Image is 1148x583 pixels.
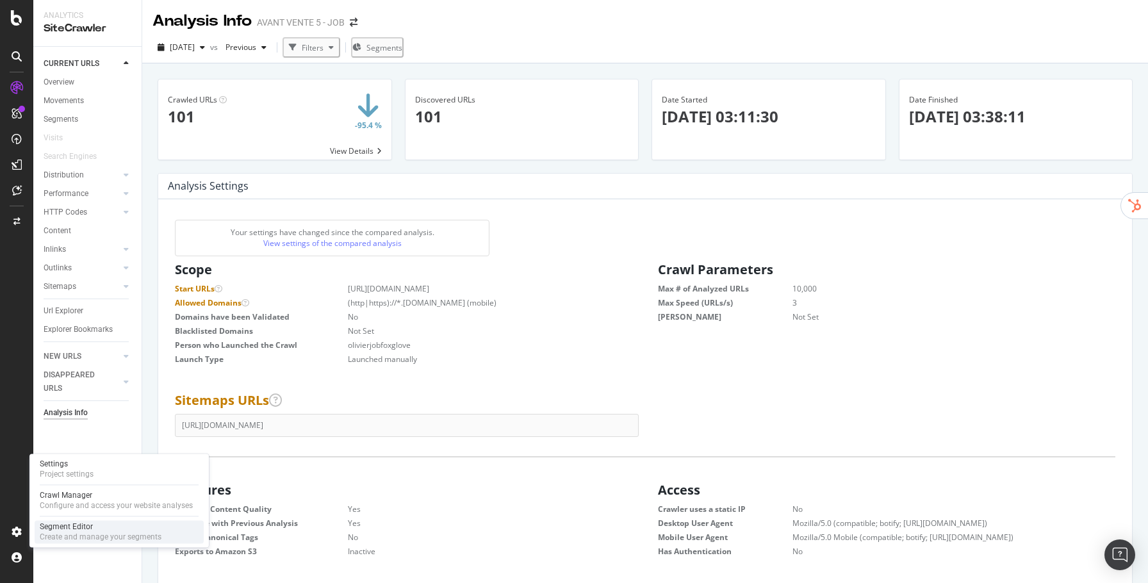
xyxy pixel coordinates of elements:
a: Outlinks [44,261,120,275]
button: Filters [283,37,340,58]
h4: Analysis Settings [168,177,249,195]
div: Movements [44,94,84,108]
dd: No [316,311,632,322]
div: Your settings have changed since the compared analysis. [175,220,489,256]
div: Create and manage your segments [40,532,161,542]
a: Segment EditorCreate and manage your segments [35,520,204,543]
button: Previous [220,37,272,58]
div: arrow-right-arrow-left [350,18,357,27]
dd: Launched manually [316,354,632,365]
h2: Crawl Parameters [658,263,1122,277]
div: Settings [40,459,94,469]
div: Analysis Info [44,406,88,420]
dd: Not Set [760,311,1115,322]
a: Analysis Info [44,406,133,420]
dt: Crawler uses a static IP [658,504,792,514]
a: Url Explorer [44,304,133,318]
h2: Features [175,483,639,497]
div: Configure and access your website analyses [40,500,193,511]
div: Project settings [40,469,94,479]
div: AVANT VENTE 5 - JOB [257,16,345,29]
a: Sitemaps [44,280,120,293]
a: Crawl ManagerConfigure and access your website analyses [35,489,204,512]
div: Analysis Info [152,10,252,32]
a: Inlinks [44,243,120,256]
a: Movements [44,94,133,108]
div: SiteCrawler [44,21,131,36]
a: CURRENT URLS [44,57,120,70]
dd: 3 [760,297,1115,308]
a: Explorer Bookmarks [44,323,133,336]
dd: No [316,532,632,543]
p: [DATE] 03:38:11 [909,106,1123,127]
div: DISAPPEARED URLS [44,368,108,395]
span: 2025 Sep. 10th [170,42,195,53]
dt: Max # of Analyzed URLs [658,283,792,294]
div: Visits [44,131,63,145]
h2: Access [658,483,1122,497]
div: Explorer Bookmarks [44,323,113,336]
span: Date Started [662,94,707,105]
dt: [PERSON_NAME] [658,311,792,322]
div: Distribution [44,168,84,182]
a: Distribution [44,168,120,182]
dt: Ignore Canonical Tags [175,532,348,543]
div: Sitemaps [44,280,76,293]
div: Crawl Manager [40,490,193,500]
dt: Compare with Previous Analysis [175,518,348,529]
dd: Mozilla/5.0 Mobile (compatible; botify; [URL][DOMAIN_NAME]) [760,532,1115,543]
div: Outlinks [44,261,72,275]
dd: Yes [316,518,632,529]
dt: Exports to Amazon S3 [175,546,348,557]
div: Segments [44,113,78,126]
dt: Desktop User Agent [658,518,792,529]
dt: Mobile User Agent [658,532,792,543]
div: Overview [44,76,74,89]
a: Performance [44,187,120,201]
dt: Allowed Domains [175,297,348,308]
a: NEW URLS [44,350,120,363]
a: Segments [44,113,133,126]
p: [DATE] 03:11:30 [662,106,876,127]
dd: Not Set [316,325,632,336]
button: Segments [351,37,404,58]
a: Search Engines [44,150,110,163]
a: HTTP Codes [44,206,120,219]
span: Date Finished [909,94,958,105]
dd: [URL][DOMAIN_NAME] [316,283,632,294]
div: CURRENT URLS [44,57,99,70]
span: vs [210,42,220,53]
h2: Sitemaps URLs [175,393,639,407]
a: View settings of the compared analysis [263,238,402,249]
a: Visits [44,131,76,145]
dt: Launch Type [175,354,348,365]
dd: (http|https)://*.[DOMAIN_NAME] (mobile) [316,297,632,308]
dt: Blacklisted Domains [175,325,348,336]
div: Segment Editor [40,521,161,532]
div: Inlinks [44,243,66,256]
h2: Scope [175,263,639,277]
div: Search Engines [44,150,97,163]
div: Analytics [44,10,131,21]
dt: Has Authentication [658,546,792,557]
a: Content [44,224,133,238]
dt: Start URLs [175,283,348,294]
a: Overview [44,76,133,89]
dt: Max Speed (URLs/s) [658,297,792,308]
div: HTTP Codes [44,206,87,219]
div: [URL][DOMAIN_NAME] [175,414,639,436]
div: Content [44,224,71,238]
dt: Domains have been Validated [175,311,348,322]
a: SettingsProject settings [35,457,204,480]
div: Url Explorer [44,304,83,318]
dt: Evaluate Content Quality [175,504,348,514]
div: Filters [302,42,324,53]
button: [DATE] [152,37,210,58]
span: Previous [220,42,256,53]
p: 101 [415,106,629,127]
div: Performance [44,187,88,201]
span: Segments [366,42,402,53]
dt: Person who Launched the Crawl [175,340,348,350]
dd: No [760,504,1115,514]
dd: Inactive [316,546,632,557]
